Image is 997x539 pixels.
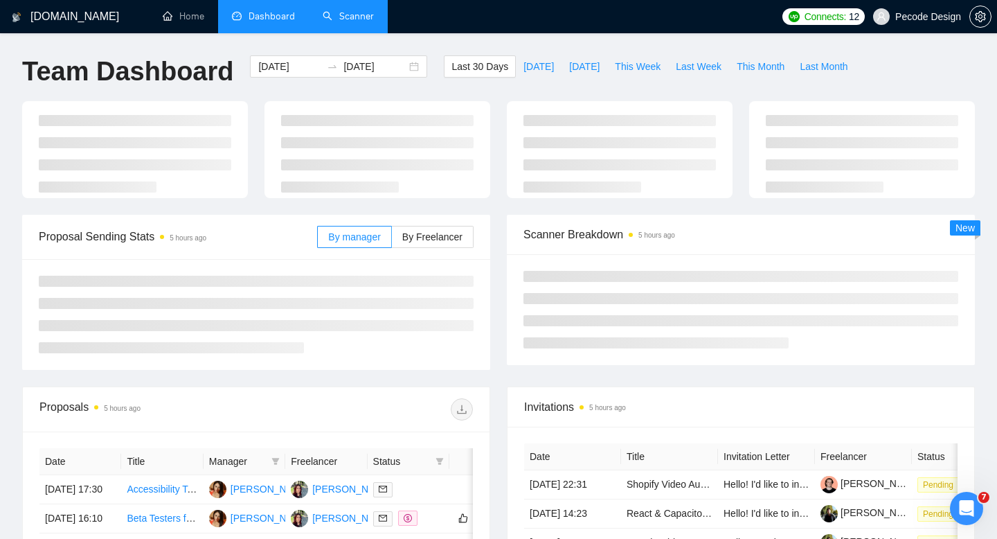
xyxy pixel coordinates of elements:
[9,6,35,32] button: go back
[820,478,920,489] a: [PERSON_NAME]
[249,10,295,22] span: Dashboard
[516,55,562,78] button: [DATE]
[373,454,430,469] span: Status
[39,398,256,421] div: Proposals
[621,470,718,500] td: Shopify Video Autoplay & Browser Compatibility Expert
[668,55,729,78] button: Last Week
[433,451,447,472] span: filter
[228,396,248,423] span: 😐
[22,55,233,88] h1: Team Dashboard
[792,55,855,78] button: Last Month
[820,505,838,522] img: c10wda0WQLAlFR7hsnwx0eNGACLqr65IHsIbhfJZg8NXFBXsuI0ZBQlMGTbo3FrQi6
[170,234,206,242] time: 5 hours ago
[917,508,964,519] a: Pending
[231,511,310,526] div: [PERSON_NAME]
[877,12,886,21] span: user
[258,59,321,74] input: Start date
[917,477,959,493] span: Pending
[121,475,203,504] td: Accessibility Tester for Vision-Related Issues
[184,396,220,423] span: disappointed reaction
[256,396,292,423] span: smiley reaction
[607,55,668,78] button: This Week
[970,11,991,22] span: setting
[442,6,467,30] div: Закрити
[209,481,226,498] img: MV
[455,510,471,527] button: like
[638,231,675,239] time: 5 hours ago
[127,484,318,495] a: Accessibility Tester for Vision-Related Issues
[978,492,989,503] span: 7
[291,510,308,527] img: A
[815,443,912,470] th: Freelancer
[12,6,21,28] img: logo
[291,481,308,498] img: A
[39,504,121,533] td: [DATE] 16:10
[152,441,325,452] a: Відкрити в довідковому центрі
[523,59,554,74] span: [DATE]
[127,513,267,524] a: Beta Testers for Productivity App
[562,55,607,78] button: [DATE]
[416,6,442,32] button: Згорнути вікно
[523,226,958,243] span: Scanner Breakdown
[379,485,387,493] span: mail
[327,61,338,72] span: to
[627,508,841,519] a: React & Capacitor Developer Needed for iOS App
[820,507,920,518] a: [PERSON_NAME]
[729,55,792,78] button: This Month
[209,510,226,527] img: MV
[379,514,387,522] span: mail
[524,398,958,416] span: Invitations
[435,457,444,466] span: filter
[718,443,815,470] th: Invitation Letter
[737,59,784,74] span: This Month
[323,10,374,22] a: searchScanner
[17,382,460,397] div: Ви отримали відповідь на своє запитання?
[805,9,846,24] span: Connects:
[820,476,838,493] img: c1Kid-ZPz1MpIRsFTv_yuosjV6wDivngrZcuuipQpTyOOEa5EQT2Idyuu3BUe_56ph
[343,59,406,74] input: End date
[950,492,983,525] iframe: To enrich screen reader interactions, please activate Accessibility in Grammarly extension settings
[789,11,800,22] img: upwork-logo.png
[231,481,310,497] div: [PERSON_NAME]
[524,470,621,500] td: [DATE] 22:31
[569,59,600,74] span: [DATE]
[209,454,266,469] span: Manager
[192,396,212,423] span: 😞
[444,55,516,78] button: Last 30 Days
[232,11,242,21] span: dashboard
[327,61,338,72] span: swap-right
[969,11,991,22] a: setting
[39,228,317,245] span: Proposal Sending Stats
[209,483,310,494] a: MV[PERSON_NAME]
[39,475,121,504] td: [DATE] 17:30
[209,512,310,523] a: MV[PERSON_NAME]
[621,500,718,529] td: React & Capacitor Developer Needed for iOS App
[264,396,284,423] span: 😃
[121,504,203,533] td: Beta Testers for Productivity App
[328,231,380,242] span: By manager
[451,59,508,74] span: Last 30 Days
[969,6,991,28] button: setting
[458,513,468,524] span: like
[402,231,462,242] span: By Freelancer
[291,512,392,523] a: A[PERSON_NAME]
[917,506,959,522] span: Pending
[285,448,367,475] th: Freelancer
[312,511,392,526] div: [PERSON_NAME]
[589,404,626,412] time: 5 hours ago
[955,222,975,233] span: New
[269,451,282,472] span: filter
[621,443,718,470] th: Title
[849,9,859,24] span: 12
[615,59,661,74] span: This Week
[524,443,621,470] th: Date
[676,59,721,74] span: Last Week
[163,10,204,22] a: homeHome
[121,448,203,475] th: Title
[627,479,863,490] a: Shopify Video Autoplay & Browser Compatibility Expert
[524,500,621,529] td: [DATE] 14:23
[39,448,121,475] th: Date
[220,396,256,423] span: neutral face reaction
[291,483,392,494] a: A[PERSON_NAME]
[204,448,285,475] th: Manager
